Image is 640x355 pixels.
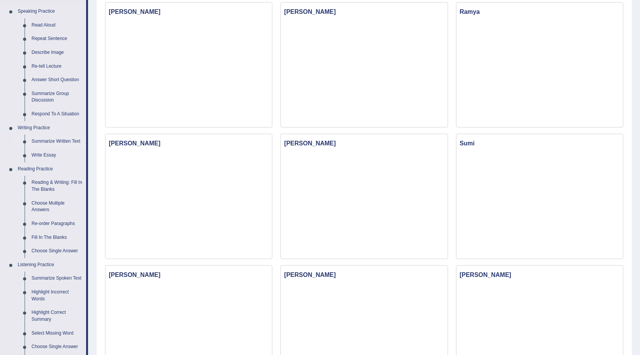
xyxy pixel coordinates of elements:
[14,121,86,135] a: Writing Practice
[28,87,86,107] a: Summarize Group Discussion
[28,340,86,354] a: Choose Single Answer
[106,270,272,280] h3: [PERSON_NAME]
[28,197,86,217] a: Choose Multiple Answers
[28,272,86,285] a: Summarize Spoken Text
[28,231,86,245] a: Fill In The Blanks
[28,176,86,196] a: Reading & Writing: Fill In The Blanks
[28,217,86,231] a: Re-order Paragraphs
[457,7,623,17] h3: Ramya
[28,32,86,46] a: Repeat Sentence
[28,244,86,258] a: Choose Single Answer
[28,18,86,32] a: Read Aloud
[14,5,86,18] a: Speaking Practice
[106,138,272,149] h3: [PERSON_NAME]
[28,46,86,60] a: Describe Image
[28,107,86,121] a: Respond To A Situation
[28,148,86,162] a: Write Essay
[28,327,86,340] a: Select Missing Word
[28,60,86,73] a: Re-tell Lecture
[14,162,86,176] a: Reading Practice
[28,285,86,306] a: Highlight Incorrect Words
[281,138,447,149] h3: [PERSON_NAME]
[457,138,623,149] h3: Sumi
[28,73,86,87] a: Answer Short Question
[457,270,623,280] h3: [PERSON_NAME]
[106,7,272,17] h3: [PERSON_NAME]
[28,306,86,326] a: Highlight Correct Summary
[28,135,86,148] a: Summarize Written Text
[14,258,86,272] a: Listening Practice
[281,7,447,17] h3: [PERSON_NAME]
[281,270,447,280] h3: [PERSON_NAME]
